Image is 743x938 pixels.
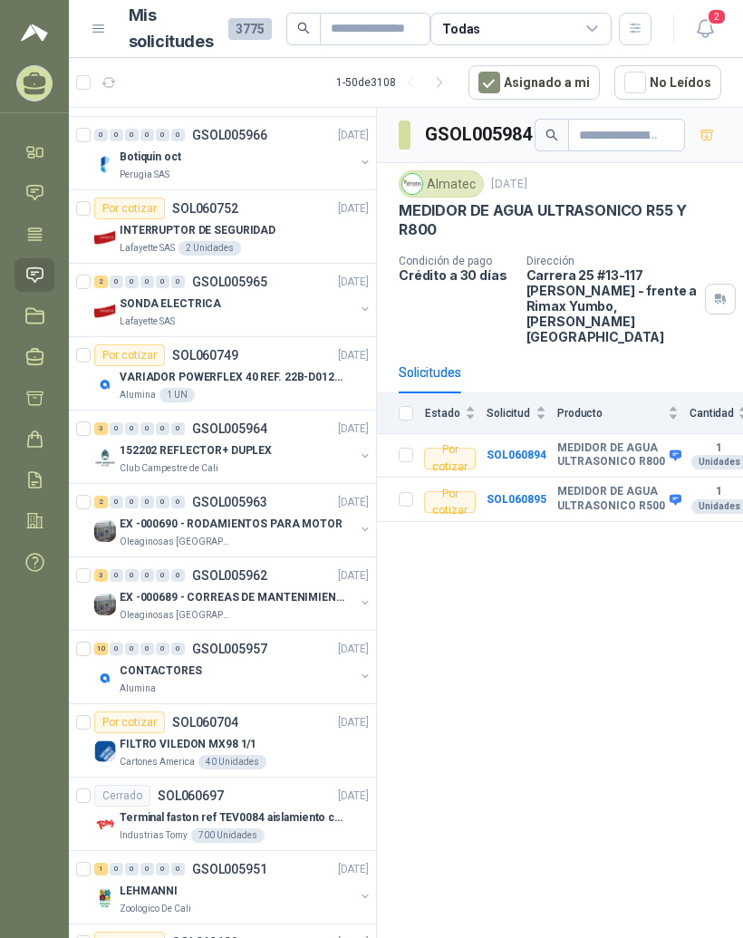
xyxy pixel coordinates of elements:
[94,814,116,836] img: Company Logo
[94,418,372,476] a: 3 0 0 0 0 0 GSOL005964[DATE] Company Logo152202 REFLECTOR+ DUPLEXClub Campestre de Cali
[140,276,154,288] div: 0
[125,422,139,435] div: 0
[94,569,108,582] div: 3
[140,863,154,875] div: 0
[94,447,116,469] img: Company Logo
[171,569,185,582] div: 0
[94,422,108,435] div: 3
[120,442,272,459] p: 152202 REFLECTOR+ DUPLEX
[156,422,169,435] div: 0
[120,828,188,843] p: Industrias Tomy
[468,65,600,100] button: Asignado a mi
[120,902,191,916] p: Zoologico De Cali
[94,785,150,807] div: Cerrado
[171,863,185,875] div: 0
[192,276,267,288] p: GSOL005965
[94,227,116,248] img: Company Logo
[120,314,175,329] p: Lafayette SAS
[338,861,369,878] p: [DATE]
[707,8,727,25] span: 2
[192,129,267,141] p: GSOL005966
[140,129,154,141] div: 0
[94,276,108,288] div: 2
[557,393,690,434] th: Producto
[557,407,664,420] span: Producto
[487,407,532,420] span: Solicitud
[424,491,476,513] div: Por cotizar
[110,276,123,288] div: 0
[125,643,139,655] div: 0
[198,755,266,769] div: 40 Unidades
[338,347,369,364] p: [DATE]
[94,496,108,508] div: 2
[120,388,156,402] p: Alumina
[110,496,123,508] div: 0
[94,711,165,733] div: Por cotizar
[156,276,169,288] div: 0
[120,736,256,753] p: FILTRO VILEDON MX98 1/1
[159,388,195,402] div: 1 UN
[94,643,108,655] div: 10
[171,643,185,655] div: 0
[399,363,461,382] div: Solicitudes
[120,662,202,680] p: CONTACTORES
[94,198,165,219] div: Por cotizar
[120,608,234,623] p: Oleaginosas [GEOGRAPHIC_DATA][PERSON_NAME]
[179,241,241,256] div: 2 Unidades
[338,200,369,218] p: [DATE]
[120,369,345,386] p: VARIADOR POWERFLEX 40 REF. 22B-D012N104
[69,190,376,264] a: Por cotizarSOL060752[DATE] Company LogoINTERRUPTOR DE SEGURIDADLafayette SAS2 Unidades
[94,153,116,175] img: Company Logo
[110,129,123,141] div: 0
[140,643,154,655] div: 0
[424,448,476,469] div: Por cotizar
[487,449,546,461] a: SOL060894
[120,589,345,606] p: EX -000689 - CORREAS DE MANTENIMIENTO
[94,129,108,141] div: 0
[690,407,734,420] span: Cantidad
[125,569,139,582] div: 0
[192,496,267,508] p: GSOL005963
[110,422,123,435] div: 0
[120,241,175,256] p: Lafayette SAS
[120,222,275,239] p: INTERRUPTOR DE SEGURIDAD
[110,569,123,582] div: 0
[125,276,139,288] div: 0
[94,300,116,322] img: Company Logo
[120,461,218,476] p: Club Campestre de Cali
[171,276,185,288] div: 0
[171,129,185,141] div: 0
[120,516,343,533] p: EX -000690 - RODAMIENTOS PARA MOTOR
[94,740,116,762] img: Company Logo
[399,201,721,240] p: MEDIDOR DE AGUA ULTRASONICO R55 Y R800
[228,18,272,40] span: 3775
[402,174,422,194] img: Company Logo
[192,643,267,655] p: GSOL005957
[129,3,214,55] h1: Mis solicitudes
[297,22,310,34] span: search
[338,494,369,511] p: [DATE]
[338,714,369,731] p: [DATE]
[545,129,558,141] span: search
[156,496,169,508] div: 0
[338,788,369,805] p: [DATE]
[156,643,169,655] div: 0
[156,129,169,141] div: 0
[526,255,698,267] p: Dirección
[614,65,721,100] button: No Leídos
[69,337,376,411] a: Por cotizarSOL060749[DATE] Company LogoVARIADOR POWERFLEX 40 REF. 22B-D012N104Alumina1 UN
[94,667,116,689] img: Company Logo
[125,496,139,508] div: 0
[338,274,369,291] p: [DATE]
[336,68,454,97] div: 1 - 50 de 3108
[487,393,557,434] th: Solicitud
[120,809,345,827] p: Terminal faston ref TEV0084 aislamiento completo
[338,127,369,144] p: [DATE]
[140,422,154,435] div: 0
[110,643,123,655] div: 0
[442,19,480,39] div: Todas
[140,569,154,582] div: 0
[94,271,372,329] a: 2 0 0 0 0 0 GSOL005965[DATE] Company LogoSONDA ELECTRICALafayette SAS
[557,485,665,513] b: MEDIDOR DE AGUA ULTRASONICO R500
[487,493,546,506] b: SOL060895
